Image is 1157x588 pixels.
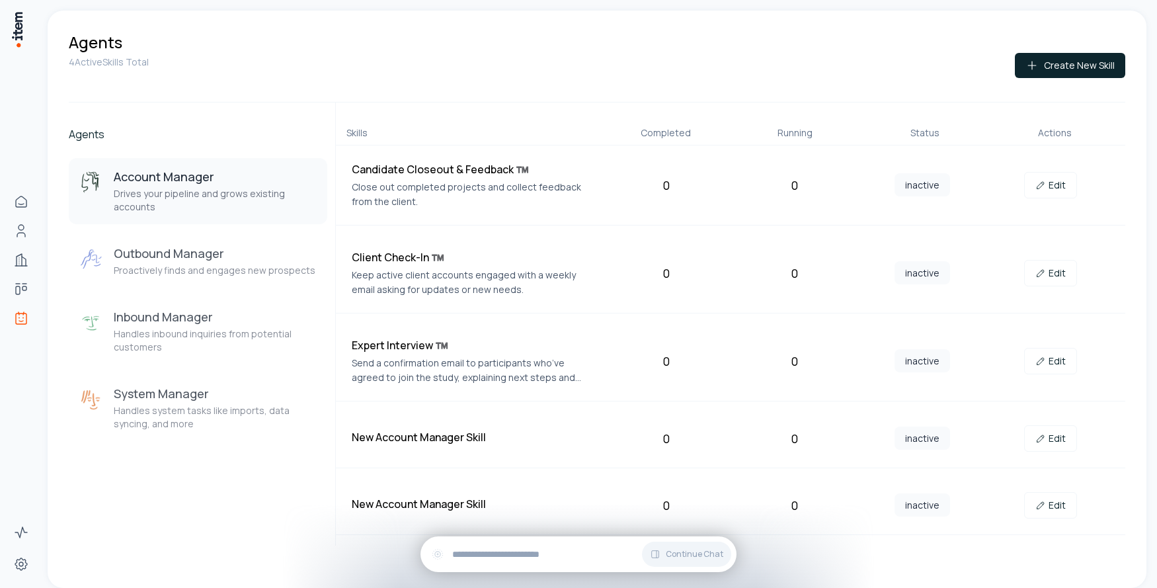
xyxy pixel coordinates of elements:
a: Edit [1024,492,1077,519]
div: 0 [608,352,725,370]
h4: Expert Interview ™️ [352,337,598,353]
p: Send a confirmation email to participants who’ve agreed to join the study, explaining next steps ... [352,356,598,385]
div: 0 [608,496,725,515]
img: Item Brain Logo [11,11,24,48]
a: Edit [1024,348,1077,374]
span: inactive [895,349,950,372]
img: Account Manager [79,171,103,195]
p: Handles inbound inquiries from potential customers [114,327,317,354]
a: Agents [8,305,34,331]
div: 0 [608,264,725,282]
span: inactive [895,261,950,284]
a: People [8,218,34,244]
div: 0 [608,176,725,194]
div: Completed [606,126,725,140]
span: Continue Chat [666,549,723,560]
button: Create New Skill [1015,53,1125,78]
div: 0 [736,352,854,370]
p: Keep active client accounts engaged with a weekly email asking for updates or new needs. [352,268,598,297]
div: 0 [736,176,854,194]
a: Activity [8,519,34,546]
img: System Manager [79,388,103,412]
h4: New Account Manager Skill [352,429,598,445]
button: System ManagerSystem ManagerHandles system tasks like imports, data syncing, and more [69,375,327,441]
p: 4 Active Skills Total [69,56,149,69]
button: Outbound ManagerOutbound ManagerProactively finds and engages new prospects [69,235,327,288]
p: Drives your pipeline and grows existing accounts [114,187,317,214]
div: Actions [996,126,1115,140]
div: Status [865,126,984,140]
p: Handles system tasks like imports, data syncing, and more [114,404,317,431]
p: Close out completed projects and collect feedback from the client. [352,180,598,209]
h4: New Account Manager Skill [352,496,598,512]
div: 0 [608,429,725,448]
h3: System Manager [114,386,317,401]
div: 0 [736,429,854,448]
h3: Outbound Manager [114,245,315,261]
button: Continue Chat [642,542,731,567]
h3: Inbound Manager [114,309,317,325]
div: 0 [736,496,854,515]
img: Outbound Manager [79,248,103,272]
h2: Agents [69,126,327,142]
div: Running [736,126,855,140]
h3: Account Manager [114,169,317,185]
button: Inbound ManagerInbound ManagerHandles inbound inquiries from potential customers [69,298,327,364]
a: Deals [8,276,34,302]
p: Proactively finds and engages new prospects [114,264,315,277]
a: Edit [1024,172,1077,198]
a: Home [8,189,34,215]
a: Settings [8,551,34,577]
a: Companies [8,247,34,273]
h1: Agents [69,32,122,53]
div: 0 [736,264,854,282]
img: Inbound Manager [79,312,103,335]
span: inactive [895,173,950,196]
button: Account ManagerAccount ManagerDrives your pipeline and grows existing accounts [69,158,327,224]
a: Edit [1024,260,1077,286]
span: inactive [895,493,950,517]
div: Continue Chat [420,536,737,572]
a: Edit [1024,425,1077,452]
div: Skills [346,126,596,140]
span: inactive [895,427,950,450]
h4: Client Check-In ™️ [352,249,598,265]
h4: Candidate Closeout & Feedback ™️ [352,161,598,177]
